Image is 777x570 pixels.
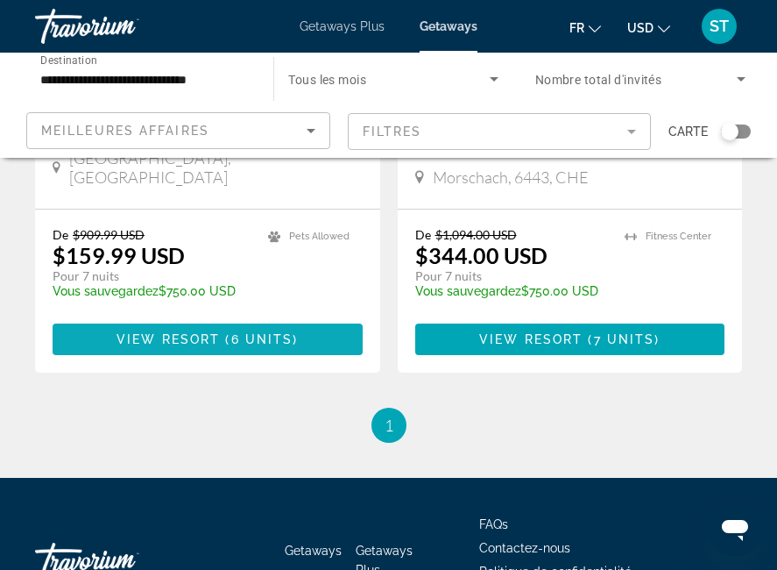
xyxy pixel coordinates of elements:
span: ST [710,18,729,35]
span: 7 units [594,332,655,346]
span: [GEOGRAPHIC_DATA], [GEOGRAPHIC_DATA] [69,148,362,187]
span: View Resort [117,332,220,346]
p: $750.00 USD [53,284,251,298]
button: View Resort(7 units) [415,324,725,355]
a: FAQs [479,517,508,531]
p: $344.00 USD [415,242,547,268]
span: fr [569,21,584,35]
span: Tous les mois [288,73,366,87]
p: Pour 7 nuits [53,268,251,284]
a: Getaways [285,544,342,558]
span: Vous sauvegardez [53,284,159,298]
span: ( ) [220,332,298,346]
button: User Menu [696,8,742,45]
span: Morschach, 6443, CHE [433,167,589,187]
a: Getaways [420,19,477,33]
span: USD [627,21,653,35]
span: Carte [668,119,708,144]
p: $159.99 USD [53,242,185,268]
span: Fitness Center [646,231,711,242]
span: 1 [385,416,393,435]
button: Filter [348,112,652,151]
span: De [415,227,431,242]
span: Nombre total d'invités [535,73,662,87]
span: Pets Allowed [289,231,350,242]
span: Meilleures affaires [41,124,209,138]
span: ( ) [583,332,660,346]
span: Destination [40,53,97,66]
span: View Resort [479,332,583,346]
a: Getaways Plus [300,19,385,33]
span: 6 units [231,332,293,346]
p: $750.00 USD [415,284,608,298]
nav: Pagination [35,408,742,443]
span: De [53,227,68,242]
span: $1,094.00 USD [435,227,517,242]
p: Pour 7 nuits [415,268,608,284]
button: View Resort(6 units) [53,324,363,355]
span: Vous sauvegardez [415,284,521,298]
iframe: Bouton de lancement de la fenêtre de messagerie [707,500,763,556]
span: $909.99 USD [73,227,145,242]
a: Travorium [35,4,210,49]
mat-select: Sort by [41,120,315,141]
a: Contactez-nous [479,541,570,555]
button: Change currency [627,15,670,40]
button: Change language [569,15,601,40]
